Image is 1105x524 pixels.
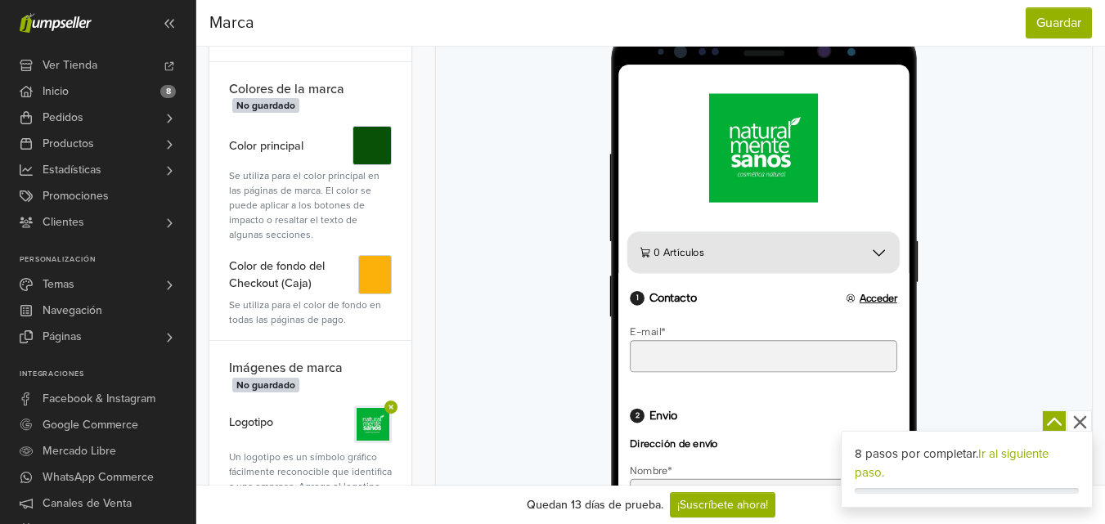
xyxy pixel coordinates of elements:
span: No guardado [232,98,299,113]
span: 1 [13,255,29,271]
label: Color de fondo del Checkout (Caja) [229,255,358,294]
span: Inicio [43,78,69,105]
span: Marca [209,11,254,35]
label: Nombre * [13,450,61,464]
div: Contacto [13,255,88,271]
h6: Imágenes de marca [209,340,411,398]
span: Temas [43,271,74,298]
div: Quedan 13 días de prueba. [527,496,663,513]
button: # [353,126,392,165]
img: Naturalmentesanos [102,33,225,155]
span: Clientes [43,209,84,235]
span: Navegación [43,298,102,324]
span: Páginas [43,324,82,350]
button: # [358,255,393,294]
h6: Colores de la marca [209,62,411,119]
span: Ver Tienda [43,52,97,78]
span: Estadísticas [43,157,101,183]
span: Google Commerce [43,412,138,438]
span: No guardado [232,378,299,392]
p: Personalización [20,255,195,265]
p: Integraciones [20,369,195,379]
span: 8 [160,85,176,98]
span: Productos [43,131,94,157]
span: Pedidos [43,105,83,131]
div: Envio [13,387,66,404]
span: Canales de Venta [43,490,132,517]
span: WhatsApp Commerce [43,464,154,490]
div: Se utiliza para el color de fondo en todas las páginas de pago. [229,298,392,327]
div: 8 pasos por completar. [855,445,1079,481]
span: Promociones [43,183,109,209]
label: E-mail * [13,294,54,308]
img: logo_20naturalmentesanos.jpg [357,408,389,441]
div: 0 Artículos [37,204,97,221]
span: 2 [13,387,29,404]
div: Acceder [256,257,314,271]
span: Facebook & Instagram [43,386,155,412]
label: Logotipo [229,405,273,440]
div: Dirección de envío [13,407,112,447]
label: Color principal [229,126,303,165]
span: Mercado Libre [43,438,116,464]
a: Ir al siguiente paso. [855,446,1049,480]
a: ¡Suscríbete ahora! [670,492,775,517]
button: Guardar [1026,7,1092,38]
div: Se utiliza para el color principal en las páginas de marca. El color se puede aplicar a los boton... [229,168,392,242]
